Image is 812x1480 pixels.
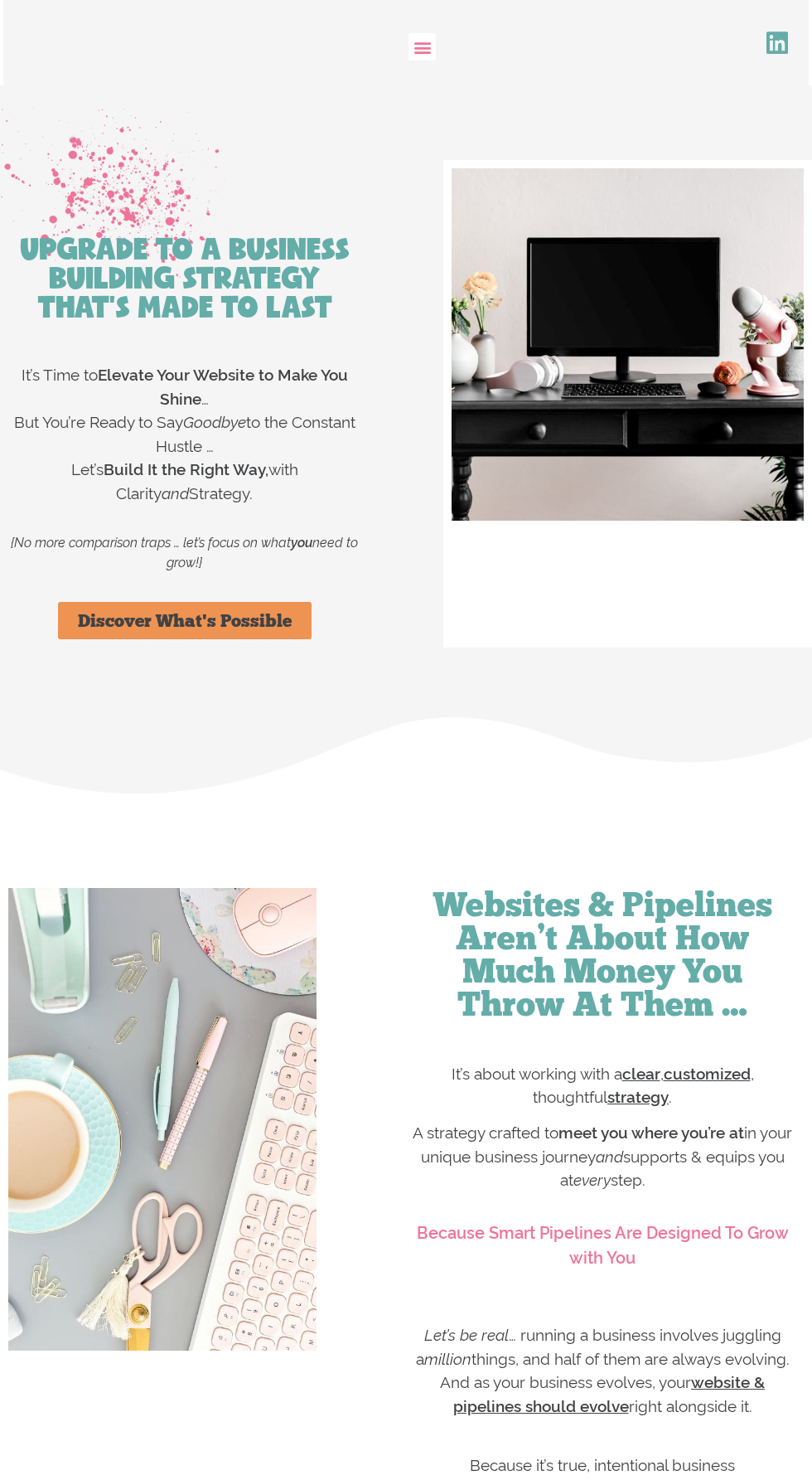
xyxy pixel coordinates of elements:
[8,235,360,322] h2: Upgrade to a Business Building Strategy That's Made to Last
[71,413,355,502] span: to the Constant Hustle … Let’s with Clarity
[408,33,436,61] div: Menu Toggle
[11,535,291,551] span: {No more comparison traps … let’s focus on what
[452,1065,622,1083] span: It’s about working with a
[424,1350,471,1368] span: million
[664,1065,751,1083] span: customized
[413,1123,792,1166] span: A strategy crafted to in your unique business journey
[58,602,312,639] a: Discover What's Possible
[424,1326,509,1344] span: Let’s be real
[78,612,292,629] span: Discover What's Possible
[291,535,312,551] b: you
[607,1088,669,1106] span: strategy
[453,1373,766,1415] b: website & pipelines should evolve
[660,1065,664,1083] span: ,
[183,413,246,431] span: Goodbye
[417,1223,789,1268] b: Because Smart Pipelines Are Designed To Grow with You
[596,1148,623,1166] span: and
[104,460,268,478] strong: Build It the Right Way,
[14,366,348,431] span: It’s Time to … But You’re Ready to Say
[98,366,348,408] strong: Elevate Your Website to Make You Shine
[560,1148,785,1190] span: supports & equips you at
[189,484,253,502] span: Strategy.
[669,1088,672,1106] span: .
[162,484,189,502] span: and
[440,1350,790,1392] span: things, and half of them are always evolving. And as your business evolves, your
[558,1123,744,1142] strong: meet you where you’re at
[629,1397,752,1415] span: right alongside it.
[611,1171,645,1189] span: step.
[408,888,797,1021] h2: Websites & Pipelines Aren’t About How Much Money You Throw At Them …
[622,1065,660,1083] span: clear
[573,1171,611,1189] span: every
[416,1326,781,1368] span: … running a business involves juggling a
